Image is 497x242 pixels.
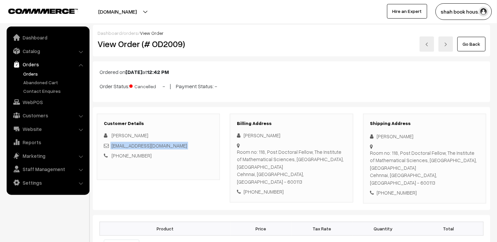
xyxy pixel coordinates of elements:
[98,30,122,36] a: Dashboard
[100,81,484,90] p: Order Status: - | Payment Status: -
[111,152,152,158] a: [PHONE_NUMBER]
[292,222,353,235] th: Tax Rate
[111,132,148,138] span: [PERSON_NAME]
[353,222,414,235] th: Quantity
[370,149,479,187] div: Room no: 118, Post Doctoral Fellow, The Institute of Mathematical Sciences, [GEOGRAPHIC_DATA], [G...
[8,9,78,14] img: COMMMERCE
[100,68,484,76] p: Ordered on at
[22,70,87,77] a: Orders
[8,7,66,15] a: COMMMERCE
[458,37,486,51] a: Go Back
[436,3,492,20] button: shah book hous…
[140,30,164,36] span: View Order
[147,69,169,75] b: 12:42 PM
[8,45,87,57] a: Catalog
[370,189,479,197] div: [PHONE_NUMBER]
[387,4,427,19] a: Hire an Expert
[98,39,220,49] h2: View Order (# OD2009)
[237,121,346,126] h3: Billing Address
[444,42,448,46] img: right-arrow.png
[8,109,87,121] a: Customers
[237,188,346,196] div: [PHONE_NUMBER]
[237,148,346,186] div: Room no: 118, Post Doctoral Fellow, The Institute of Mathematical Sciences, [GEOGRAPHIC_DATA], [G...
[8,96,87,108] a: WebPOS
[414,222,483,235] th: Total
[8,150,87,162] a: Marketing
[104,121,213,126] h3: Customer Details
[22,88,87,94] a: Contact Enquires
[370,121,479,126] h3: Shipping Address
[125,69,142,75] b: [DATE]
[370,133,479,140] div: [PERSON_NAME]
[231,222,292,235] th: Price
[8,163,87,175] a: Staff Management
[75,3,160,20] button: [DOMAIN_NAME]
[8,136,87,148] a: Reports
[100,222,231,235] th: Product
[98,30,486,36] div: / /
[123,30,138,36] a: orders
[479,7,489,17] img: user
[8,58,87,70] a: Orders
[237,132,346,139] div: [PERSON_NAME]
[8,31,87,43] a: Dashboard
[425,42,429,46] img: left-arrow.png
[111,143,187,149] a: [EMAIL_ADDRESS][DOMAIN_NAME]
[129,81,163,90] span: Cancelled
[22,79,87,86] a: Abandoned Cart
[8,123,87,135] a: Website
[8,177,87,189] a: Settings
